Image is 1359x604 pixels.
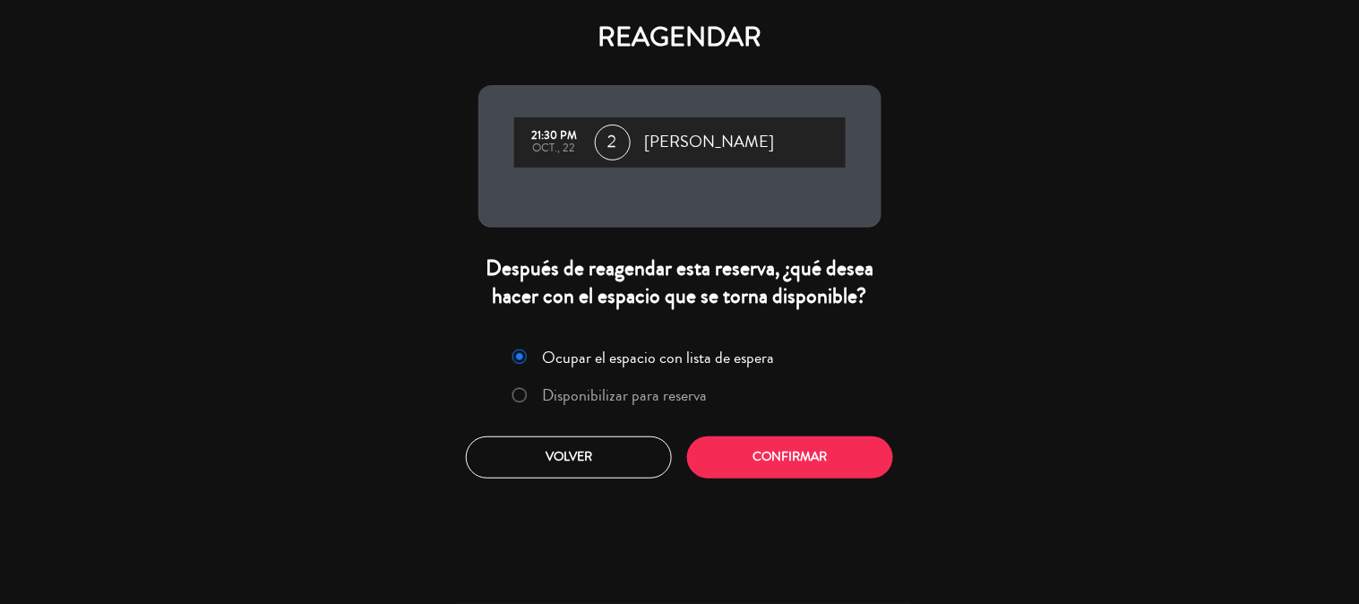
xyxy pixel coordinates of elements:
[523,142,586,155] div: oct., 22
[645,129,775,156] span: [PERSON_NAME]
[542,387,707,403] label: Disponibilizar para reserva
[523,130,586,142] div: 21:30 PM
[478,22,882,54] h4: REAGENDAR
[687,436,893,479] button: Confirmar
[595,125,631,160] span: 2
[466,436,672,479] button: Volver
[542,349,774,366] label: Ocupar el espacio con lista de espera
[478,255,882,310] div: Después de reagendar esta reserva, ¿qué desea hacer con el espacio que se torna disponible?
